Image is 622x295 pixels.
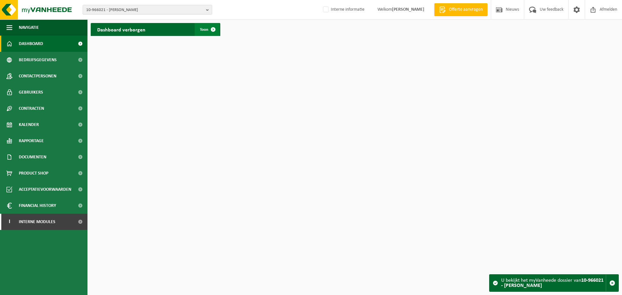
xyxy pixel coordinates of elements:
[501,278,604,288] strong: 10-966021 - [PERSON_NAME]
[6,214,12,230] span: I
[434,3,488,16] a: Offerte aanvragen
[19,133,44,149] span: Rapportage
[19,214,55,230] span: Interne modules
[19,84,43,100] span: Gebruikers
[19,198,56,214] span: Financial History
[200,28,208,32] span: Toon
[19,149,46,165] span: Documenten
[19,19,39,36] span: Navigatie
[447,6,484,13] span: Offerte aanvragen
[19,181,71,198] span: Acceptatievoorwaarden
[19,52,57,68] span: Bedrijfsgegevens
[83,5,212,15] button: 10-966021 - [PERSON_NAME]
[19,36,43,52] span: Dashboard
[322,5,364,15] label: Interne informatie
[501,275,606,291] div: U bekijkt het myVanheede dossier van
[19,100,44,117] span: Contracten
[19,165,48,181] span: Product Shop
[392,7,424,12] strong: [PERSON_NAME]
[195,23,220,36] a: Toon
[19,117,39,133] span: Kalender
[86,5,203,15] span: 10-966021 - [PERSON_NAME]
[91,23,152,36] h2: Dashboard verborgen
[19,68,56,84] span: Contactpersonen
